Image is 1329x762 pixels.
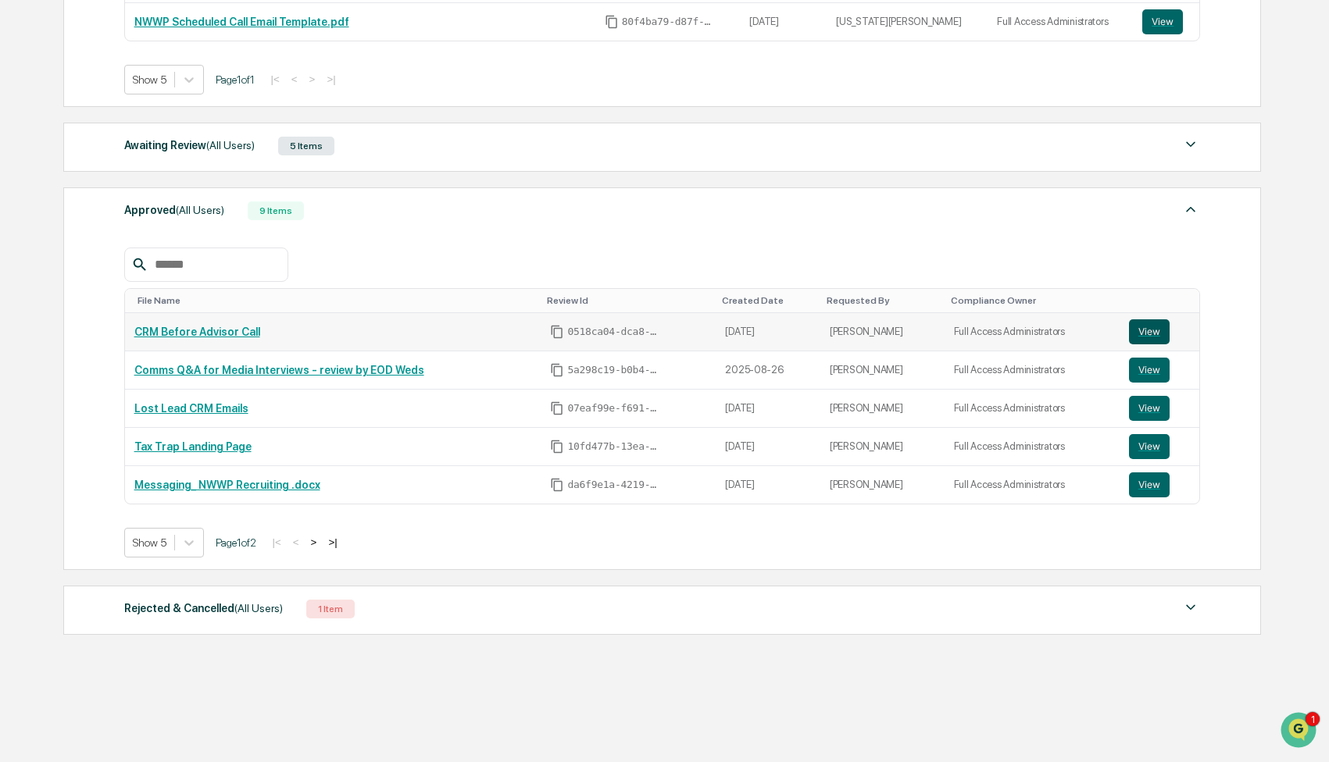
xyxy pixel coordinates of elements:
span: Copy Id [550,363,564,377]
a: Comms Q&A for Media Interviews - review by EOD Weds [134,364,424,376]
a: CRM Before Advisor Call [134,326,260,338]
button: View [1129,434,1170,459]
a: NWWP Scheduled Call Email Template.pdf [134,16,349,28]
a: View [1129,434,1191,459]
span: 07eaf99e-f691-4635-bec0-b07538373424 [567,402,661,415]
td: Full Access Administrators [945,466,1120,504]
td: [PERSON_NAME] [820,351,945,390]
a: 🔎Data Lookup [9,301,105,329]
button: > [306,536,322,549]
span: [PERSON_NAME] [48,212,127,225]
button: >| [323,536,341,549]
div: Toggle SortBy [1132,295,1194,306]
td: [DATE] [716,466,820,504]
div: Toggle SortBy [547,295,709,306]
button: View [1129,472,1170,497]
div: Start new chat [70,119,256,135]
td: [DATE] [716,313,820,351]
span: Copy Id [550,440,564,454]
span: Page 1 of 2 [216,536,256,549]
span: (All Users) [176,204,224,216]
button: > [305,73,320,86]
td: [DATE] [716,390,820,428]
td: [DATE] [716,428,820,466]
td: 2025-08-26 [716,351,820,390]
img: caret [1181,200,1200,219]
a: Messaging_ NWWP Recruiting .docx [134,479,320,491]
span: Copy Id [605,15,619,29]
img: caret [1181,135,1200,154]
div: 🖐️ [16,279,28,291]
iframe: Open customer support [1279,710,1321,753]
a: View [1142,9,1190,34]
span: Pylon [155,345,189,357]
button: See all [242,170,284,189]
span: da6f9e1a-4219-4e4e-b65c-239f9f1a8151 [567,479,661,491]
span: (All Users) [206,139,255,151]
button: View [1129,358,1170,383]
button: |< [266,73,284,86]
div: 🔎 [16,308,28,321]
img: 1746055101610-c473b297-6a78-478c-a979-82029cc54cd1 [31,213,44,226]
span: Page 1 of 1 [216,73,255,86]
span: Data Lookup [31,307,98,322]
button: View [1129,396,1170,421]
td: [PERSON_NAME] [820,390,945,428]
td: Full Access Administrators [945,313,1120,351]
button: View [1129,319,1170,344]
div: Rejected & Cancelled [124,598,283,618]
td: [US_STATE][PERSON_NAME] [827,3,988,41]
button: >| [322,73,340,86]
span: Copy Id [550,478,564,492]
button: < [287,73,302,86]
p: How can we help? [16,33,284,58]
div: 5 Items [278,137,334,155]
span: • [130,212,135,225]
td: Full Access Administrators [945,390,1120,428]
button: |< [268,536,286,549]
img: caret [1181,598,1200,617]
td: Full Access Administrators [945,351,1120,390]
a: Powered byPylon [110,344,189,357]
button: View [1142,9,1183,34]
span: 80f4ba79-d87f-4cb6-8458-b68e2bdb47c7 [622,16,716,28]
div: Toggle SortBy [951,295,1113,306]
div: 9 Items [248,201,304,220]
div: We're available if you need us! [70,135,215,148]
div: 1 Item [306,600,355,618]
a: View [1129,319,1191,344]
div: Past conversations [16,173,105,186]
button: Start new chat [266,124,284,143]
div: Awaiting Review [124,135,255,155]
span: Preclearance [31,277,101,293]
span: [DATE] [138,212,170,225]
a: View [1129,472,1191,497]
a: View [1129,396,1191,421]
span: Copy Id [550,401,564,415]
a: Tax Trap Landing Page [134,440,252,453]
img: 1746055101610-c473b297-6a78-478c-a979-82029cc54cd1 [16,119,44,148]
a: View [1129,358,1191,383]
td: [PERSON_NAME] [820,466,945,504]
span: Attestations [129,277,194,293]
div: Toggle SortBy [138,295,535,306]
img: Jack Rasmussen [16,198,41,223]
a: Lost Lead CRM Emails [134,402,248,415]
td: [PERSON_NAME] [820,313,945,351]
span: 5a298c19-b0b4-4f14-a898-0c075d43b09e [567,364,661,376]
a: 🗄️Attestations [107,271,200,299]
span: Copy Id [550,325,564,339]
span: 10fd477b-13ea-4d04-aa09-a1c76cc4f82c [567,440,661,453]
td: Full Access Administrators [988,3,1133,41]
span: 0518ca04-dca8-4ae0-a767-ef58864fa02b [567,326,661,338]
td: Full Access Administrators [945,428,1120,466]
td: [PERSON_NAME] [820,428,945,466]
span: (All Users) [234,602,283,614]
img: 8933085812038_c878075ebb4cc5468115_72.jpg [33,119,61,148]
td: [DATE] [740,3,827,41]
a: 🖐️Preclearance [9,271,107,299]
div: Approved [124,200,224,220]
div: Toggle SortBy [827,295,938,306]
